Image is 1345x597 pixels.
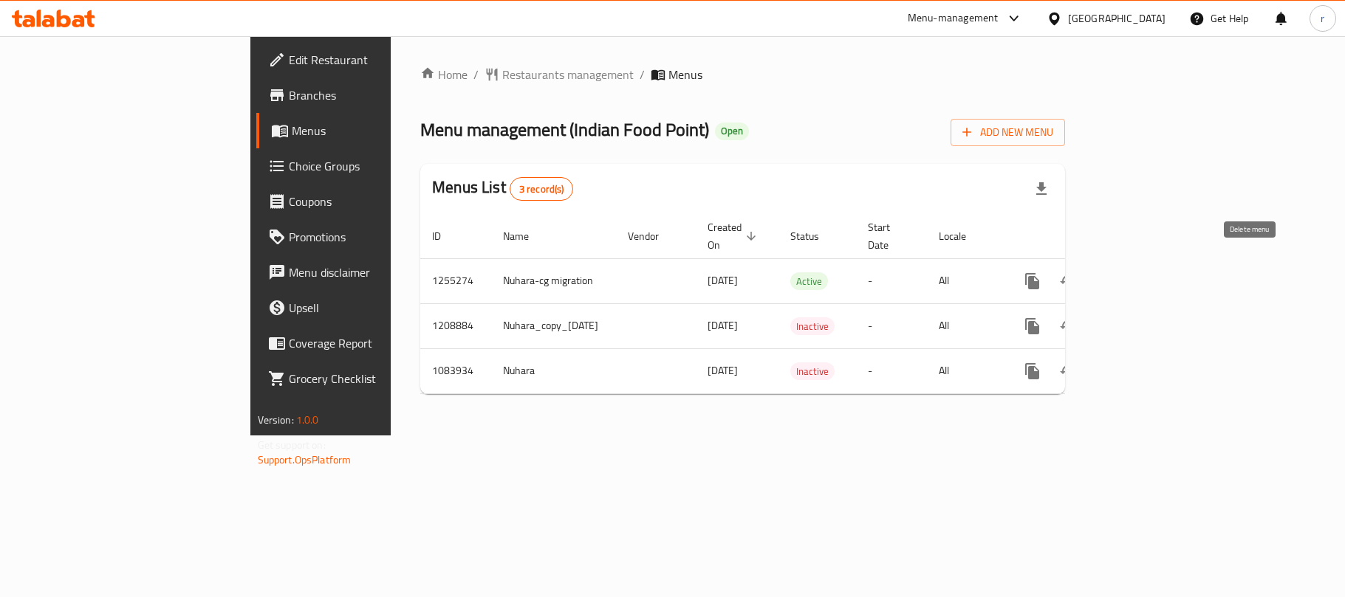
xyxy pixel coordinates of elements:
[491,303,616,348] td: Nuhara_copy_[DATE]
[485,66,634,83] a: Restaurants management
[256,148,475,184] a: Choice Groups
[296,410,319,429] span: 1.0.0
[432,227,460,245] span: ID
[856,348,927,393] td: -
[510,182,573,196] span: 3 record(s)
[1015,353,1050,389] button: more
[908,10,999,27] div: Menu-management
[289,263,463,281] span: Menu disclaimer
[420,113,709,146] span: Menu management ( Indian Food Point )
[708,218,761,254] span: Created On
[256,184,475,219] a: Coupons
[856,303,927,348] td: -
[640,66,645,83] li: /
[790,363,835,380] span: Inactive
[289,370,463,387] span: Grocery Checklist
[1003,214,1168,259] th: Actions
[289,51,463,69] span: Edit Restaurant
[790,227,838,245] span: Status
[939,227,985,245] span: Locale
[927,348,1003,393] td: All
[289,157,463,175] span: Choice Groups
[502,66,634,83] span: Restaurants management
[951,119,1065,146] button: Add New Menu
[289,193,463,210] span: Coupons
[256,77,475,113] a: Branches
[292,122,463,139] span: Menus
[256,219,475,255] a: Promotions
[715,125,749,137] span: Open
[256,255,475,290] a: Menu disclaimer
[708,361,738,380] span: [DATE]
[289,228,463,246] span: Promotions
[256,290,475,325] a: Upsell
[256,42,475,77] a: Edit Restaurant
[715,122,749,140] div: Open
[420,66,1065,83] nav: breadcrumb
[289,86,463,104] span: Branches
[432,176,573,201] h2: Menus List
[258,450,352,469] a: Support.OpsPlatform
[708,271,738,290] span: [DATE]
[962,123,1053,142] span: Add New Menu
[668,66,702,83] span: Menus
[927,303,1003,348] td: All
[790,318,835,335] span: Inactive
[1321,10,1324,27] span: r
[790,273,828,290] span: Active
[510,177,574,201] div: Total records count
[1068,10,1166,27] div: [GEOGRAPHIC_DATA]
[1050,308,1086,344] button: Change Status
[420,214,1168,394] table: enhanced table
[491,258,616,303] td: Nuhara-cg migration
[258,410,294,429] span: Version:
[256,113,475,148] a: Menus
[473,66,479,83] li: /
[790,272,828,290] div: Active
[491,348,616,393] td: Nuhara
[256,325,475,361] a: Coverage Report
[256,361,475,396] a: Grocery Checklist
[1015,263,1050,299] button: more
[1015,308,1050,344] button: more
[868,218,909,254] span: Start Date
[927,258,1003,303] td: All
[503,227,548,245] span: Name
[289,334,463,352] span: Coverage Report
[258,435,326,455] span: Get support on:
[1024,171,1059,207] div: Export file
[856,258,927,303] td: -
[628,227,678,245] span: Vendor
[1050,353,1086,389] button: Change Status
[289,299,463,317] span: Upsell
[708,316,738,335] span: [DATE]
